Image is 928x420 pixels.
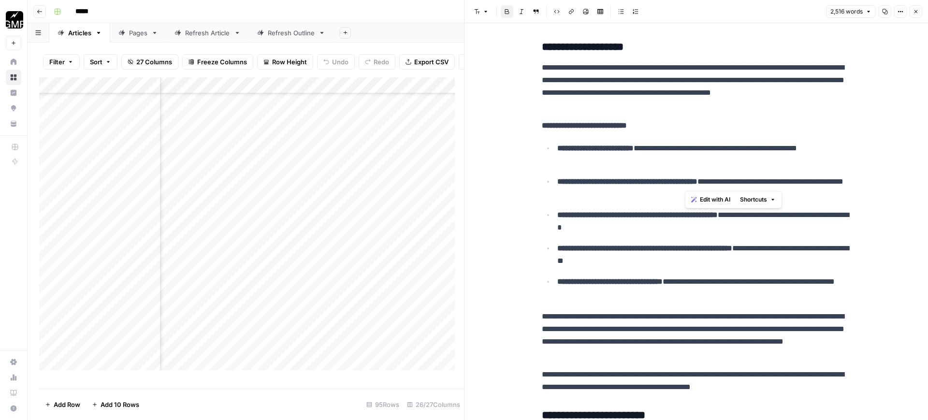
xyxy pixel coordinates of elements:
a: Refresh Outline [249,23,333,43]
button: Redo [359,54,395,70]
a: Usage [6,370,21,385]
div: 95 Rows [362,397,403,412]
span: Redo [374,57,389,67]
a: Opportunities [6,101,21,116]
span: Shortcuts [740,195,767,204]
span: 2,516 words [830,7,863,16]
a: Insights [6,85,21,101]
div: Refresh Article [185,28,230,38]
button: Row Height [257,54,313,70]
span: Edit with AI [700,195,730,204]
button: Undo [317,54,355,70]
span: Filter [49,57,65,67]
span: 27 Columns [136,57,172,67]
div: Articles [68,28,91,38]
a: Articles [49,23,110,43]
a: Browse [6,70,21,85]
a: Home [6,54,21,70]
button: Add Row [39,397,86,412]
div: 26/27 Columns [403,397,464,412]
a: Settings [6,354,21,370]
button: Help + Support [6,401,21,416]
button: Freeze Columns [182,54,253,70]
button: Export CSV [399,54,455,70]
a: Learning Hub [6,385,21,401]
a: Your Data [6,116,21,131]
a: Pages [110,23,166,43]
img: Growth Marketing Pro Logo [6,11,23,29]
span: Sort [90,57,102,67]
button: 27 Columns [121,54,178,70]
span: Row Height [272,57,307,67]
button: 2,516 words [826,5,876,18]
a: Refresh Article [166,23,249,43]
span: Add Row [54,400,80,409]
span: Export CSV [414,57,449,67]
div: Refresh Outline [268,28,315,38]
span: Undo [332,57,348,67]
button: Edit with AI [687,193,734,206]
span: Freeze Columns [197,57,247,67]
button: Add 10 Rows [86,397,145,412]
button: Filter [43,54,80,70]
button: Shortcuts [736,193,780,206]
span: Add 10 Rows [101,400,139,409]
button: Workspace: Growth Marketing Pro [6,8,21,32]
button: Sort [84,54,117,70]
div: Pages [129,28,147,38]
